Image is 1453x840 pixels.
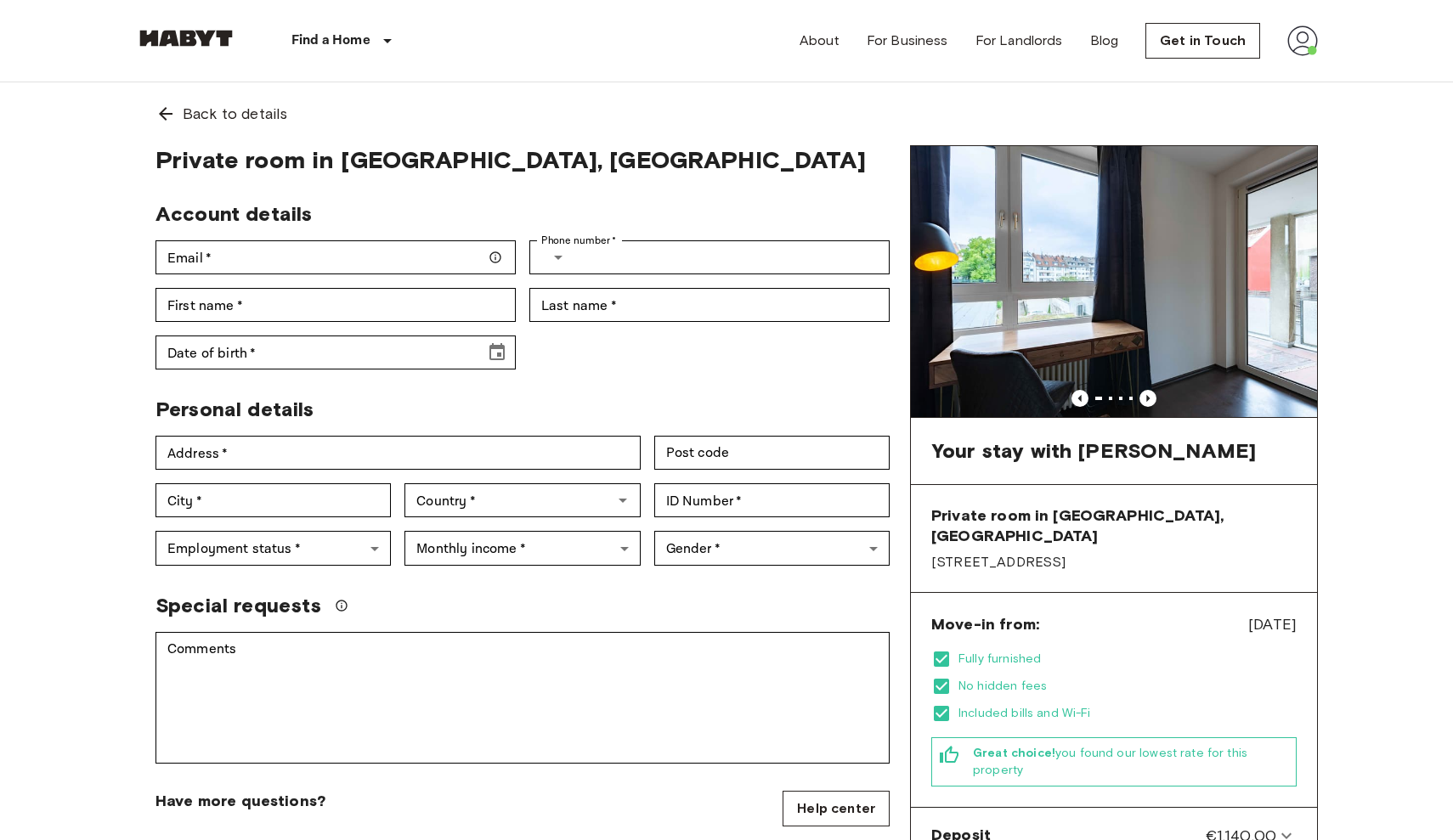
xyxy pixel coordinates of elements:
span: Special requests [155,593,321,618]
a: For Landlords [975,31,1063,51]
div: Post code [654,436,890,470]
span: [DATE] [1248,613,1297,635]
a: About [800,31,840,51]
img: avatar [1287,25,1318,56]
button: Previous image [1139,390,1156,407]
img: Habyt [135,30,237,47]
a: Get in Touch [1145,23,1260,59]
a: For Business [867,31,948,51]
span: Private room in [GEOGRAPHIC_DATA], [GEOGRAPHIC_DATA] [931,505,1297,546]
span: Move-in from: [931,614,1039,634]
div: Email [155,240,516,274]
div: Comments [155,632,890,764]
span: Back to details [183,103,287,125]
a: Help center [783,791,890,826]
svg: Make sure your email is correct — we'll send your booking details there. [489,251,502,264]
img: Marketing picture of unit DE-11-004-001-01HF [911,146,1317,417]
b: Great choice! [973,746,1055,760]
div: City [155,483,391,517]
span: you found our lowest rate for this property [973,745,1289,779]
svg: We'll do our best to accommodate your request, but please note we can't guarantee it will be poss... [335,599,348,612]
button: Open [611,488,635,512]
span: Have more questions? [155,791,325,811]
span: Account details [155,201,312,226]
p: Find a Home [291,31,370,51]
span: Personal details [155,397,314,421]
a: Blog [1090,31,1119,51]
div: ID Number [654,483,890,517]
div: Last name [529,288,890,322]
div: Address [155,436,641,470]
div: First name [155,288,516,322]
button: Choose date [480,335,514,369]
label: Phone number [541,233,617,248]
span: Included bills and Wi-Fi [958,705,1297,722]
button: Select country [541,240,575,274]
span: [STREET_ADDRESS] [931,553,1297,572]
span: Fully furnished [958,651,1297,668]
span: Your stay with [PERSON_NAME] [931,438,1256,464]
span: Private room in [GEOGRAPHIC_DATA], [GEOGRAPHIC_DATA] [155,145,890,174]
a: Back to details [135,82,1318,145]
span: No hidden fees [958,678,1297,695]
button: Previous image [1071,390,1088,407]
